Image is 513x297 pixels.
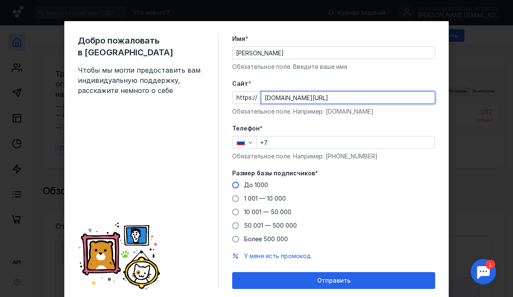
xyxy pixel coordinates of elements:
[232,152,435,161] div: Обязательное поле. Например: [PHONE_NUMBER]
[317,277,351,284] span: Отправить
[232,107,435,116] div: Обязательное поле. Например: [DOMAIN_NAME]
[232,79,248,88] span: Cайт
[244,181,268,188] span: До 1000
[78,65,205,95] span: Чтобы мы могли предоставить вам индивидуальную поддержку, расскажите немного о себе
[232,63,435,71] div: Обязательное поле. Введите ваше имя
[244,252,311,259] span: У меня есть промокод
[232,272,435,289] button: Отправить
[244,195,286,202] span: 1 001 — 10 000
[244,235,288,243] span: Более 500 000
[244,222,297,229] span: 50 001 — 500 000
[244,252,311,260] button: У меня есть промокод
[244,208,291,215] span: 10 001 — 50 000
[19,5,29,14] div: 1
[232,35,245,43] span: Имя
[232,124,260,133] span: Телефон
[78,35,205,58] span: Добро пожаловать в [GEOGRAPHIC_DATA]
[232,169,315,177] span: Размер базы подписчиков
